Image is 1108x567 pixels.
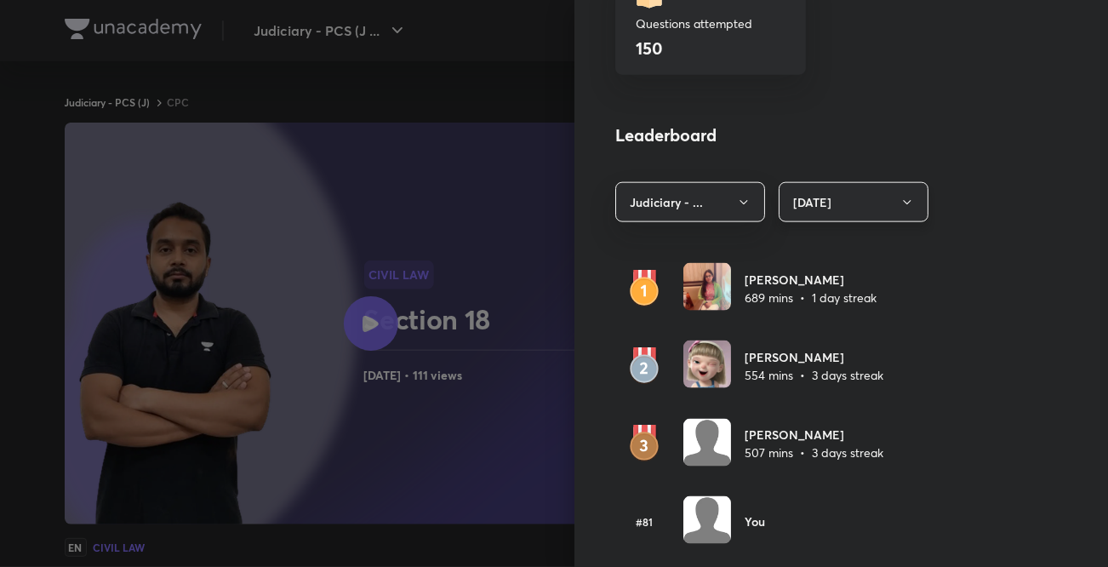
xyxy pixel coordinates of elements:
[683,419,731,467] img: Avatar
[683,263,731,311] img: Avatar
[683,341,731,388] img: Avatar
[745,513,765,530] h6: You
[745,289,877,306] p: 689 mins • 1 day streak
[745,444,883,461] p: 507 mins • 3 days streak
[615,182,765,222] button: Judiciary - ...
[615,123,1010,148] h4: Leaderboard
[615,270,673,307] img: rank1.svg
[615,347,673,385] img: rank2.svg
[615,514,673,530] h6: #81
[615,425,673,462] img: rank3.svg
[636,14,785,32] p: Questions attempted
[683,496,731,544] img: Avatar
[745,366,883,384] p: 554 mins • 3 days streak
[636,37,663,60] h4: 150
[745,426,883,444] h6: [PERSON_NAME]
[779,182,928,222] button: [DATE]
[745,271,877,289] h6: [PERSON_NAME]
[745,348,883,366] h6: [PERSON_NAME]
